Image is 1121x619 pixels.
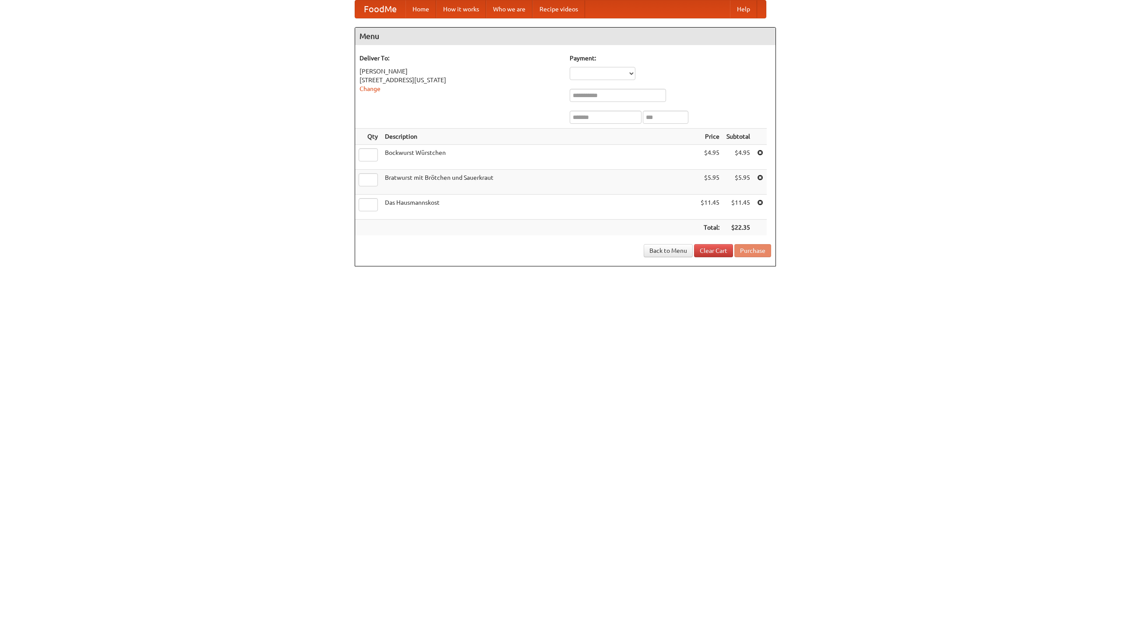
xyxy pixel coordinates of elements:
[355,28,776,45] h4: Menu
[436,0,486,18] a: How it works
[730,0,757,18] a: Help
[381,129,697,145] th: Description
[570,54,771,63] h5: Payment:
[723,220,754,236] th: $22.35
[697,145,723,170] td: $4.95
[360,85,381,92] a: Change
[697,220,723,236] th: Total:
[360,54,561,63] h5: Deliver To:
[381,145,697,170] td: Bockwurst Würstchen
[381,170,697,195] td: Bratwurst mit Brötchen und Sauerkraut
[360,67,561,76] div: [PERSON_NAME]
[486,0,532,18] a: Who we are
[532,0,585,18] a: Recipe videos
[723,170,754,195] td: $5.95
[697,195,723,220] td: $11.45
[723,145,754,170] td: $4.95
[405,0,436,18] a: Home
[723,195,754,220] td: $11.45
[360,76,561,84] div: [STREET_ADDRESS][US_STATE]
[355,0,405,18] a: FoodMe
[644,244,693,257] a: Back to Menu
[381,195,697,220] td: Das Hausmannskost
[697,129,723,145] th: Price
[723,129,754,145] th: Subtotal
[355,129,381,145] th: Qty
[734,244,771,257] button: Purchase
[694,244,733,257] a: Clear Cart
[697,170,723,195] td: $5.95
